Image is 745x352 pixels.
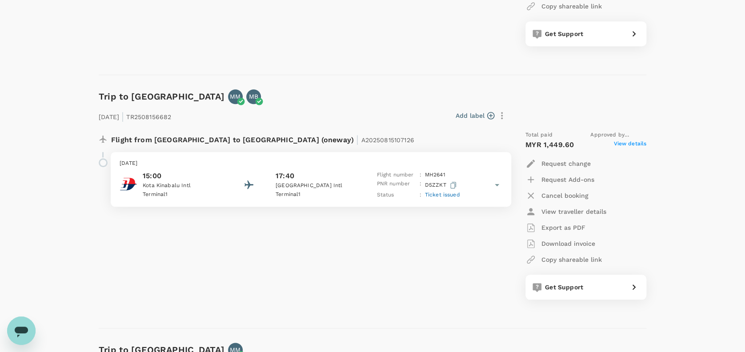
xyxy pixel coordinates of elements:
[99,108,171,124] p: [DATE] TR2508156682
[545,284,583,291] span: Get Support
[419,171,421,180] p: :
[425,180,458,191] p: D5ZZKT
[541,255,602,264] p: Copy shareable link
[541,239,595,248] p: Download invoice
[143,181,223,190] p: Kota Kinabalu Intl
[249,92,258,101] p: MB
[456,111,494,120] button: Add label
[525,252,602,268] button: Copy shareable link
[525,131,553,140] span: Total paid
[425,171,445,180] p: MH 2641
[121,110,124,123] span: |
[7,316,36,345] iframe: Button to launch messaging window
[425,192,460,198] span: Ticket issued
[541,191,589,200] p: Cancel booking
[99,89,224,104] h6: Trip to [GEOGRAPHIC_DATA]
[541,175,594,184] p: Request Add-ons
[377,171,416,180] p: Flight number
[419,180,421,191] p: :
[525,236,595,252] button: Download invoice
[541,223,585,232] p: Export as PDF
[541,159,591,168] p: Request change
[143,171,223,181] p: 15:00
[525,172,594,188] button: Request Add-ons
[525,156,591,172] button: Request change
[361,136,414,144] span: A20250815107126
[541,207,606,216] p: View traveller details
[613,140,646,150] span: View details
[230,92,240,101] p: MM
[419,191,421,200] p: :
[545,30,583,37] span: Get Support
[590,131,646,140] span: Approved by
[525,188,589,204] button: Cancel booking
[111,131,414,147] p: Flight from [GEOGRAPHIC_DATA] to [GEOGRAPHIC_DATA] (oneway)
[276,171,294,181] p: 17:40
[276,181,356,190] p: [GEOGRAPHIC_DATA] Intl
[377,191,416,200] p: Status
[276,190,356,199] p: Terminal 1
[143,190,223,199] p: Terminal 1
[525,220,585,236] button: Export as PDF
[120,175,137,193] img: Malaysia Airlines
[525,204,606,220] button: View traveller details
[525,140,574,150] p: MYR 1,449.60
[356,133,359,146] span: |
[377,180,416,191] p: PNR number
[120,159,502,168] p: [DATE]
[541,2,602,11] p: Copy shareable link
